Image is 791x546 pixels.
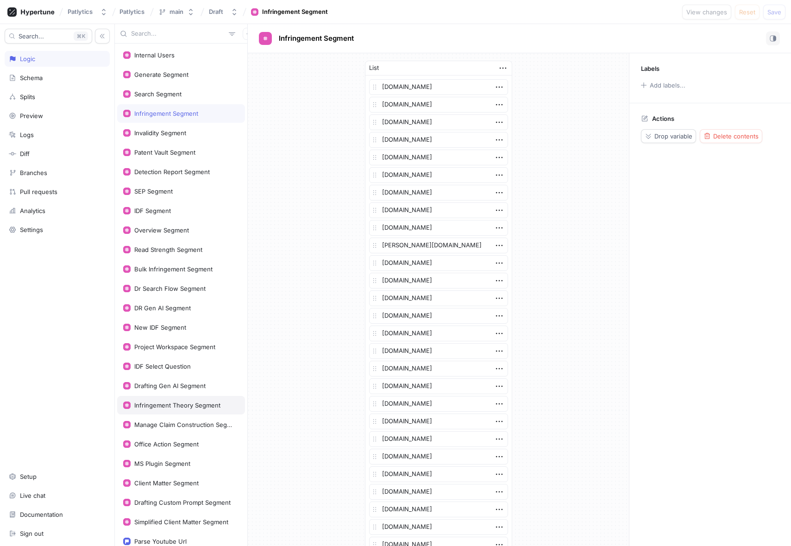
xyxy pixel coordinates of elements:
[134,304,191,312] div: DR Gen AI Segment
[641,129,696,143] button: Drop variable
[20,188,57,195] div: Pull requests
[20,226,43,233] div: Settings
[20,131,34,138] div: Logs
[134,110,198,117] div: Infringement Segment
[369,431,508,447] textarea: [DOMAIN_NAME]
[134,168,210,176] div: Detection Report Segment
[134,226,189,234] div: Overview Segment
[134,90,182,98] div: Search Segment
[735,5,760,19] button: Reset
[64,4,111,19] button: Patlytics
[134,421,235,428] div: Manage Claim Construction Segment
[134,402,220,409] div: Infringement Theory Segment
[134,246,202,253] div: Read Strength Segment
[369,361,508,377] textarea: [DOMAIN_NAME]
[369,273,508,289] textarea: [DOMAIN_NAME]
[686,9,727,15] span: View changes
[20,207,45,214] div: Analytics
[134,71,188,78] div: Generate Segment
[369,290,508,306] textarea: [DOMAIN_NAME]
[119,8,144,15] span: Patlytics
[713,133,759,139] span: Delete contents
[641,65,659,72] p: Labels
[205,4,242,19] button: Draft
[134,324,186,331] div: New IDF Segment
[262,7,328,17] div: Infringement Segment
[369,63,379,73] div: List
[5,507,110,522] a: Documentation
[134,51,175,59] div: Internal Users
[20,530,44,537] div: Sign out
[134,265,213,273] div: Bulk Infringement Segment
[155,4,198,19] button: main
[369,114,508,130] textarea: [DOMAIN_NAME]
[369,519,508,535] textarea: [DOMAIN_NAME]
[369,150,508,165] textarea: [DOMAIN_NAME]
[369,502,508,517] textarea: [DOMAIN_NAME]
[369,255,508,271] textarea: [DOMAIN_NAME]
[369,167,508,183] textarea: [DOMAIN_NAME]
[20,150,30,157] div: Diff
[369,378,508,394] textarea: [DOMAIN_NAME]
[700,129,762,143] button: Delete contents
[134,285,206,292] div: Dr Search Flow Segment
[134,499,231,506] div: Drafting Custom Prompt Segment
[369,414,508,429] textarea: [DOMAIN_NAME]
[20,74,43,82] div: Schema
[369,220,508,236] textarea: [DOMAIN_NAME]
[739,9,755,15] span: Reset
[20,112,43,119] div: Preview
[134,207,171,214] div: IDF Segment
[131,29,225,38] input: Search...
[369,308,508,324] textarea: [DOMAIN_NAME]
[369,238,508,253] textarea: [PERSON_NAME][DOMAIN_NAME]
[134,538,187,545] div: Parse Youtube Url
[369,343,508,359] textarea: [DOMAIN_NAME]
[369,326,508,341] textarea: [DOMAIN_NAME]
[650,82,685,88] div: Add labels...
[369,466,508,482] textarea: [DOMAIN_NAME]
[134,518,228,526] div: Simplified Client Matter Segment
[20,55,35,63] div: Logic
[169,8,183,16] div: main
[134,149,195,156] div: Patent Vault Segment
[209,8,223,16] div: Draft
[20,511,63,518] div: Documentation
[20,492,45,499] div: Live chat
[20,169,47,176] div: Branches
[369,396,508,412] textarea: [DOMAIN_NAME]
[134,479,199,487] div: Client Matter Segment
[134,382,206,389] div: Drafting Gen AI Segment
[638,79,688,91] button: Add labels...
[68,8,93,16] div: Patlytics
[134,363,191,370] div: IDF Select Question
[369,132,508,148] textarea: [DOMAIN_NAME]
[369,484,508,500] textarea: [DOMAIN_NAME]
[20,93,35,100] div: Splits
[369,97,508,113] textarea: [DOMAIN_NAME]
[654,133,692,139] span: Drop variable
[74,31,88,41] div: K
[19,33,44,39] span: Search...
[134,188,173,195] div: SEP Segment
[369,79,508,95] textarea: [DOMAIN_NAME]
[369,202,508,218] textarea: [DOMAIN_NAME]
[682,5,731,19] button: View changes
[369,185,508,201] textarea: [DOMAIN_NAME]
[652,115,674,122] p: Actions
[369,449,508,464] textarea: [DOMAIN_NAME]
[5,29,92,44] button: Search...K
[763,5,785,19] button: Save
[134,129,186,137] div: Invalidity Segment
[279,35,354,42] span: Infringement Segment
[767,9,781,15] span: Save
[134,343,215,351] div: Project Workspace Segment
[134,460,190,467] div: MS Plugin Segment
[20,473,37,480] div: Setup
[134,440,199,448] div: Office Action Segment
